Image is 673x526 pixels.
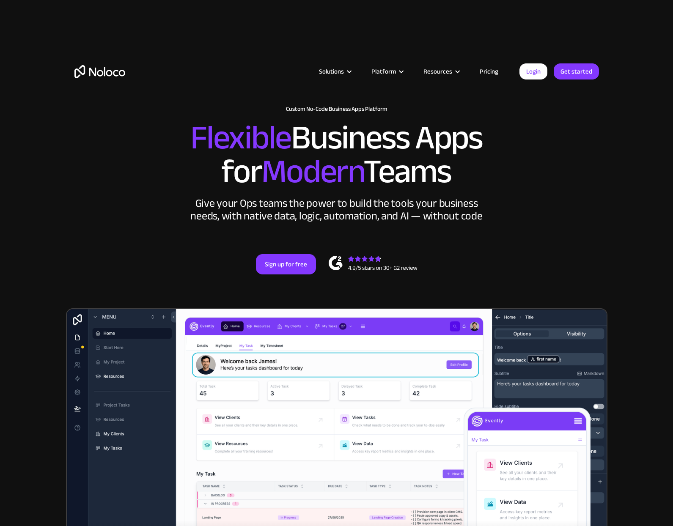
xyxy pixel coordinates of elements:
a: Sign up for free [256,254,316,274]
div: Platform [371,66,396,77]
a: Get started [554,63,599,79]
div: Platform [361,66,413,77]
div: Solutions [308,66,361,77]
span: Modern [261,140,363,203]
div: Solutions [319,66,344,77]
a: Pricing [469,66,509,77]
a: home [74,65,125,78]
div: Resources [413,66,469,77]
div: Give your Ops teams the power to build the tools your business needs, with native data, logic, au... [189,197,485,222]
a: Login [519,63,547,79]
div: Resources [423,66,452,77]
span: Flexible [190,106,291,169]
h2: Business Apps for Teams [74,121,599,189]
